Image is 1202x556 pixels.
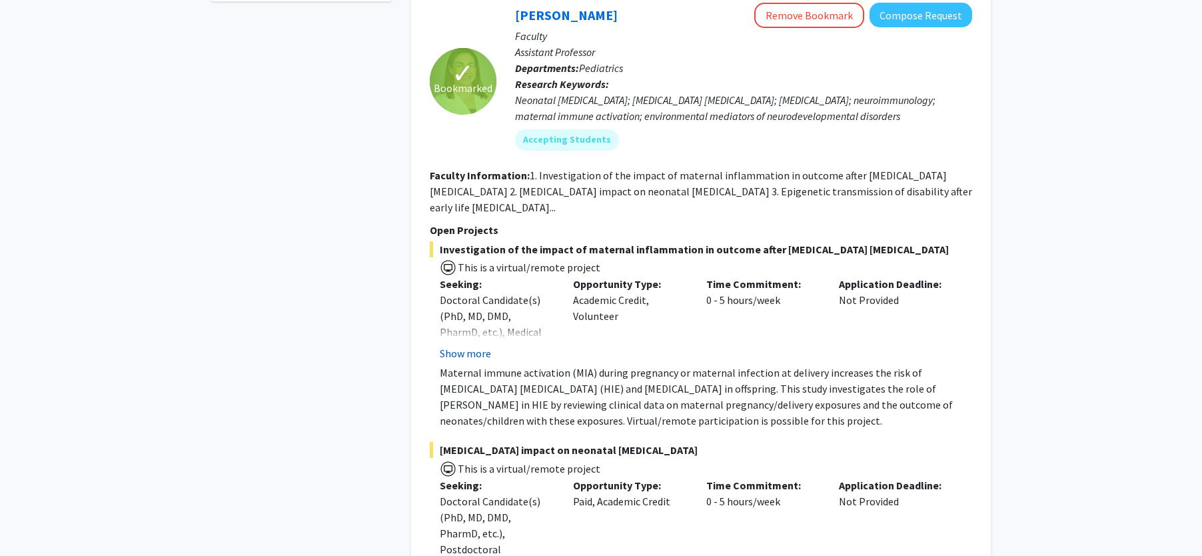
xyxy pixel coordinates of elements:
p: Application Deadline: [839,276,952,292]
b: Research Keywords: [515,77,609,91]
span: This is a virtual/remote project [456,261,600,274]
p: Application Deadline: [839,477,952,493]
p: Opportunity Type: [573,477,686,493]
p: Seeking: [440,276,553,292]
p: Opportunity Type: [573,276,686,292]
span: ✓ [452,67,474,80]
p: Time Commitment: [706,477,820,493]
fg-read-more: 1. Investigation of the impact of maternal inflammation in outcome after [MEDICAL_DATA] [MEDICAL_... [430,169,972,214]
p: Time Commitment: [706,276,820,292]
span: Investigation of the impact of maternal inflammation in outcome after [MEDICAL_DATA] [MEDICAL_DATA] [430,241,972,257]
p: Seeking: [440,477,553,493]
div: Neonatal [MEDICAL_DATA]; [MEDICAL_DATA] [MEDICAL_DATA]; [MEDICAL_DATA]; neuroimmunology; maternal... [515,92,972,124]
div: Academic Credit, Volunteer [563,276,696,361]
p: Open Projects [430,222,972,238]
a: [PERSON_NAME] [515,7,618,23]
b: Faculty Information: [430,169,530,182]
span: [MEDICAL_DATA] impact on neonatal [MEDICAL_DATA] [430,442,972,458]
button: Remove Bookmark [754,3,864,28]
span: Bookmarked [434,80,492,96]
span: This is a virtual/remote project [456,462,600,475]
span: Pediatrics [579,61,623,75]
iframe: Chat [10,496,57,546]
button: Compose Request to Elizabeth Wright-Jin [870,3,972,27]
p: Assistant Professor [515,44,972,60]
button: Show more [440,345,491,361]
div: 0 - 5 hours/week [696,276,830,361]
mat-chip: Accepting Students [515,129,619,151]
p: Maternal immune activation (MIA) during pregnancy or maternal infection at delivery increases the... [440,365,972,429]
b: Departments: [515,61,579,75]
p: Faculty [515,28,972,44]
div: Doctoral Candidate(s) (PhD, MD, DMD, PharmD, etc.), Medical Resident(s) / Medical Fellow(s) [440,292,553,372]
div: Not Provided [829,276,962,361]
